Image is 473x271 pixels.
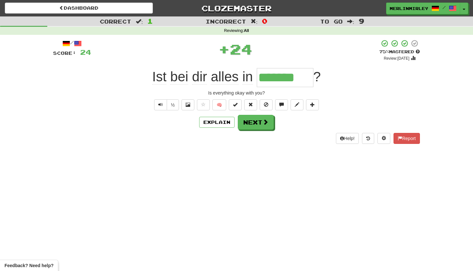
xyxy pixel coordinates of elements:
[244,99,257,110] button: Reset to 0% Mastered (alt+r)
[154,99,167,110] button: Play sentence audio (ctl+space)
[212,99,226,110] button: 🧠
[218,39,230,59] span: +
[238,115,274,130] button: Next
[347,19,354,24] span: :
[100,18,131,25] span: Correct
[386,3,460,14] a: merlinmirley /
[162,3,311,14] a: Clozemaster
[394,133,420,144] button: Report
[362,133,374,144] button: Round history (alt+y)
[192,69,207,85] span: dir
[336,133,359,144] button: Help!
[242,69,253,85] span: in
[206,18,246,25] span: Incorrect
[230,41,252,57] span: 24
[262,17,267,25] span: 0
[320,18,343,25] span: To go
[199,117,235,128] button: Explain
[251,19,258,24] span: :
[379,49,420,55] div: Mastered
[275,99,288,110] button: Discuss sentence (alt+u)
[379,49,389,54] span: 75 %
[306,99,319,110] button: Add to collection (alt+a)
[260,99,273,110] button: Ignore sentence (alt+i)
[442,5,446,10] span: /
[5,262,53,269] span: Open feedback widget
[197,99,210,110] button: Favorite sentence (alt+f)
[211,69,238,85] span: alles
[384,56,410,61] small: Review: [DATE]
[359,17,364,25] span: 9
[147,17,153,25] span: 1
[170,69,188,85] span: bei
[167,99,179,110] button: ½
[291,99,303,110] button: Edit sentence (alt+d)
[229,99,242,110] button: Set this sentence to 100% Mastered (alt+m)
[313,69,321,84] span: ?
[53,39,91,47] div: /
[152,69,166,85] span: Ist
[53,90,420,96] div: Is everything okay with you?
[153,99,179,110] div: Text-to-speech controls
[5,3,153,14] a: Dashboard
[136,19,143,24] span: :
[53,50,76,56] span: Score:
[390,5,428,11] span: merlinmirley
[181,99,194,110] button: Show image (alt+x)
[80,48,91,56] span: 24
[244,28,249,33] strong: All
